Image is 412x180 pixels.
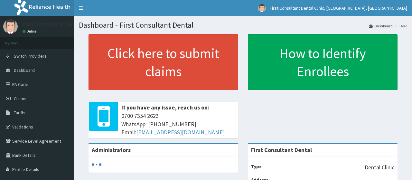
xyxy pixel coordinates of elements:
[3,19,18,34] img: User Image
[121,112,235,137] span: 0700 7354 2623 WhatsApp: [PHONE_NUMBER] Email:
[270,5,407,11] span: First Consultant Dental Clinic, [GEOGRAPHIC_DATA], [GEOGRAPHIC_DATA]
[369,23,393,29] a: Dashboard
[92,146,131,154] b: Administrators
[79,21,407,29] h1: Dashboard - First Consultant Dental
[23,29,38,33] a: Online
[89,34,238,90] a: Click here to submit claims
[251,164,262,169] b: Type
[14,53,47,59] span: Switch Providers
[258,4,266,12] img: User Image
[23,21,208,27] p: First Consultant Dental Clinic, [GEOGRAPHIC_DATA], [GEOGRAPHIC_DATA]
[121,104,209,111] b: If you have any issue, reach us on:
[14,67,35,73] span: Dashboard
[248,34,398,90] a: How to Identify Enrollees
[136,128,225,136] a: [EMAIL_ADDRESS][DOMAIN_NAME]
[365,163,394,172] p: Dental Clinic
[14,96,26,101] span: Claims
[393,23,407,29] li: Here
[14,110,25,116] span: Tariffs
[251,146,312,154] strong: First Consultant Dental
[92,160,101,169] svg: audio-loading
